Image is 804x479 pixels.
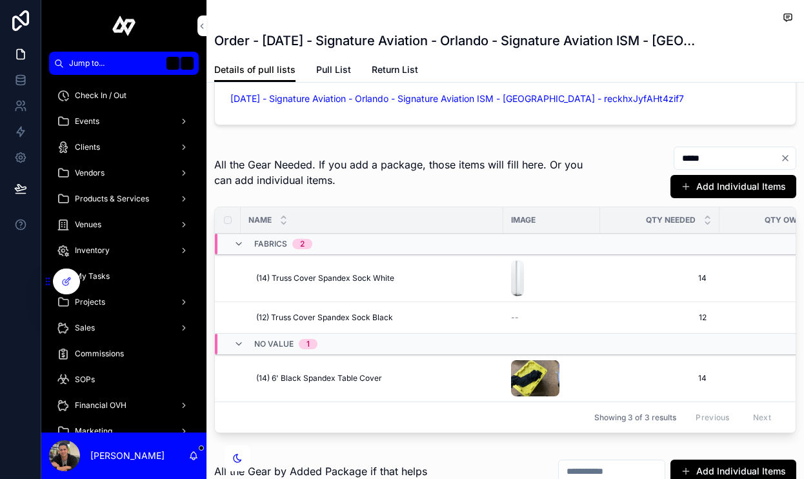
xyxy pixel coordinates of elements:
[49,161,199,185] a: Vendors
[594,413,676,423] span: Showing 3 of 3 results
[608,368,712,389] a: 14
[780,153,796,163] button: Clear
[511,360,559,396] img: K6oTZNdK7rV9LWV2BP42.jpg
[254,339,294,349] span: No value
[75,297,105,307] span: Projects
[75,116,99,127] span: Events
[511,312,519,323] span: --
[49,290,199,314] a: Projects
[75,374,95,385] span: SOPs
[256,273,496,283] a: (14) Truss Cover Spandex Sock White
[49,265,199,288] a: My Tasks
[646,215,696,225] span: QTY Needed
[608,268,712,289] a: 14
[112,15,136,36] img: App logo
[75,349,124,359] span: Commissions
[49,342,199,365] a: Commissions
[214,32,699,50] h1: Order - [DATE] - Signature Aviation - Orlando - Signature Aviation ISM - [GEOGRAPHIC_DATA] - reck...
[49,239,199,262] a: Inventory
[214,58,296,83] a: Details of pull lists
[75,245,110,256] span: Inventory
[182,58,192,68] span: K
[75,426,112,436] span: Marketing
[372,63,418,76] span: Return List
[511,360,592,396] a: K6oTZNdK7rV9LWV2BP42.jpg
[75,271,110,281] span: My Tasks
[256,373,382,383] span: (14) 6' Black Spandex Table Cover
[75,194,149,204] span: Products & Services
[248,215,272,225] span: Name
[49,420,199,443] a: Marketing
[75,90,126,101] span: Check In / Out
[69,58,161,68] span: Jump to...
[214,464,427,479] span: All the Gear by Added Package if that helps
[511,260,524,296] img: Screenshot-2025-09-05-at-4.18.16-PM.png
[613,312,707,323] span: 12
[75,168,105,178] span: Vendors
[613,373,707,383] span: 14
[90,449,165,462] p: [PERSON_NAME]
[300,239,305,249] div: 2
[316,63,351,76] span: Pull List
[49,52,199,75] button: Jump to...K
[511,215,536,225] span: Image
[214,63,296,76] span: Details of pull lists
[608,307,712,328] a: 12
[49,110,199,133] a: Events
[75,219,101,230] span: Venues
[613,273,707,283] span: 14
[511,260,592,296] a: Screenshot-2025-09-05-at-4.18.16-PM.png
[307,339,310,349] div: 1
[49,213,199,236] a: Venues
[511,312,592,323] a: --
[49,187,199,210] a: Products & Services
[49,316,199,340] a: Sales
[49,368,199,391] a: SOPs
[316,58,351,84] a: Pull List
[372,58,418,84] a: Return List
[49,84,199,107] a: Check In / Out
[49,394,199,417] a: Financial OVH
[670,175,796,198] button: Add Individual Items
[256,373,496,383] a: (14) 6' Black Spandex Table Cover
[75,142,100,152] span: Clients
[256,312,393,323] span: (12) Truss Cover Spandex Sock Black
[256,273,394,283] span: (14) Truss Cover Spandex Sock White
[41,75,206,433] div: scrollable content
[75,400,126,411] span: Financial OVH
[49,136,199,159] a: Clients
[256,312,496,323] a: (12) Truss Cover Spandex Sock Black
[75,323,95,333] span: Sales
[214,157,592,188] span: All the Gear Needed. If you add a package, those items will fill here. Or you can add individual ...
[230,92,684,105] a: [DATE] - Signature Aviation - Orlando - Signature Aviation ISM - [GEOGRAPHIC_DATA] - reckhxJyfAHt...
[254,239,287,249] span: Fabrics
